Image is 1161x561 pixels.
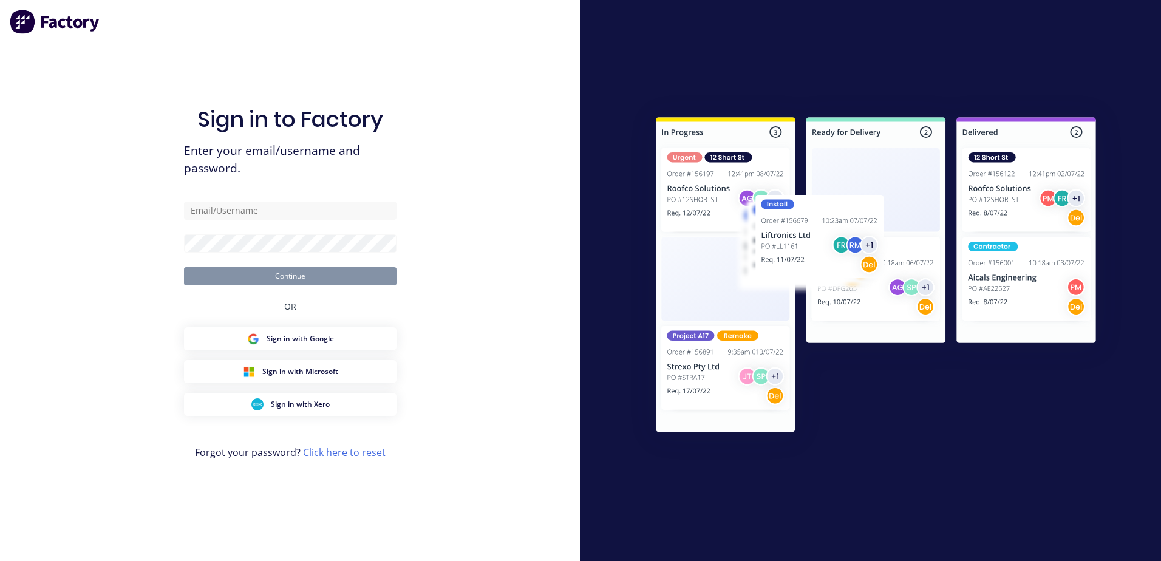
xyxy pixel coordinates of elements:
[184,327,397,350] button: Google Sign inSign in with Google
[184,142,397,177] span: Enter your email/username and password.
[247,333,259,345] img: Google Sign in
[629,93,1123,461] img: Sign in
[271,399,330,410] span: Sign in with Xero
[243,365,255,378] img: Microsoft Sign in
[262,366,338,377] span: Sign in with Microsoft
[10,10,101,34] img: Factory
[197,106,383,132] h1: Sign in to Factory
[267,333,334,344] span: Sign in with Google
[284,285,296,327] div: OR
[251,398,264,410] img: Xero Sign in
[184,267,397,285] button: Continue
[303,446,386,459] a: Click here to reset
[184,360,397,383] button: Microsoft Sign inSign in with Microsoft
[195,445,386,460] span: Forgot your password?
[184,202,397,220] input: Email/Username
[184,393,397,416] button: Xero Sign inSign in with Xero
